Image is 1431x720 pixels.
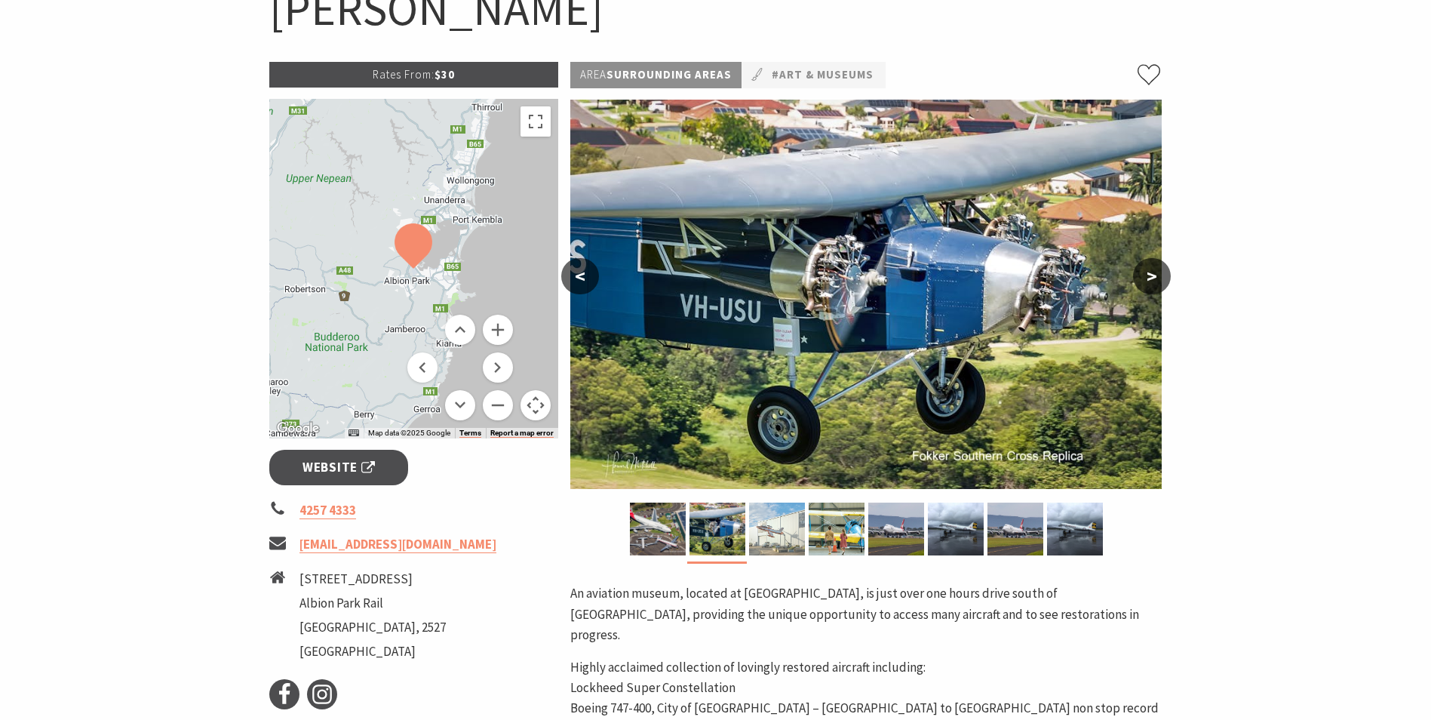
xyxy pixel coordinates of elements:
img: Aviation heritage [689,503,745,555]
li: [GEOGRAPHIC_DATA], 2527 [299,617,446,638]
button: Zoom out [483,390,513,420]
a: [EMAIL_ADDRESS][DOMAIN_NAME] [299,536,496,553]
span: Website [302,457,375,478]
a: Website [269,450,409,485]
button: Keyboard shortcuts [349,428,359,438]
button: Zoom in [483,315,513,345]
button: Move right [483,352,513,383]
img: C-47 Dakota A65-94 was delivered to the RAAF in May 1945. Served in PNG, Malaysia & Vietnam. [928,503,984,555]
p: $30 [269,62,559,88]
span: Map data ©2025 Google [368,429,450,437]
a: Report a map error [490,429,554,438]
span: Rates From: [373,67,435,82]
p: Surrounding Areas [570,62,742,88]
a: Terms (opens in new tab) [459,429,481,438]
li: Albion Park Rail [299,593,446,614]
button: > [1133,258,1171,294]
img: Google [273,419,323,438]
span: Area [580,67,606,82]
img: Aviation heritage [570,100,1162,489]
button: Toggle fullscreen view [521,106,551,137]
button: Map camera controls [521,390,551,420]
img: This record breaking aircraft has called HARS home since March 2015 [868,503,924,555]
li: [STREET_ADDRESS] [299,569,446,589]
img: Hangar No. 1 [809,503,864,555]
a: #Art & Museums [772,66,874,85]
button: < [561,258,599,294]
a: 4257 4333 [299,502,356,519]
button: Move up [445,315,475,345]
a: Open this area in Google Maps (opens a new window) [273,419,323,438]
img: C-47 Dakota A65-94 was delivered to the RAAF in May 1945. Served in PNG, Malaysia & Vietnam. [1047,503,1103,555]
button: Move down [445,390,475,420]
li: [GEOGRAPHIC_DATA] [299,642,446,662]
img: Aerial shot [630,503,686,555]
img: Our Gatekeeper [749,503,805,555]
p: An aviation museum, located at [GEOGRAPHIC_DATA], is just over one hours drive south of [GEOGRAPH... [570,583,1162,645]
img: This record breaking aircraft has called HARS home since March 2015 [987,503,1043,555]
button: Move left [407,352,438,383]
